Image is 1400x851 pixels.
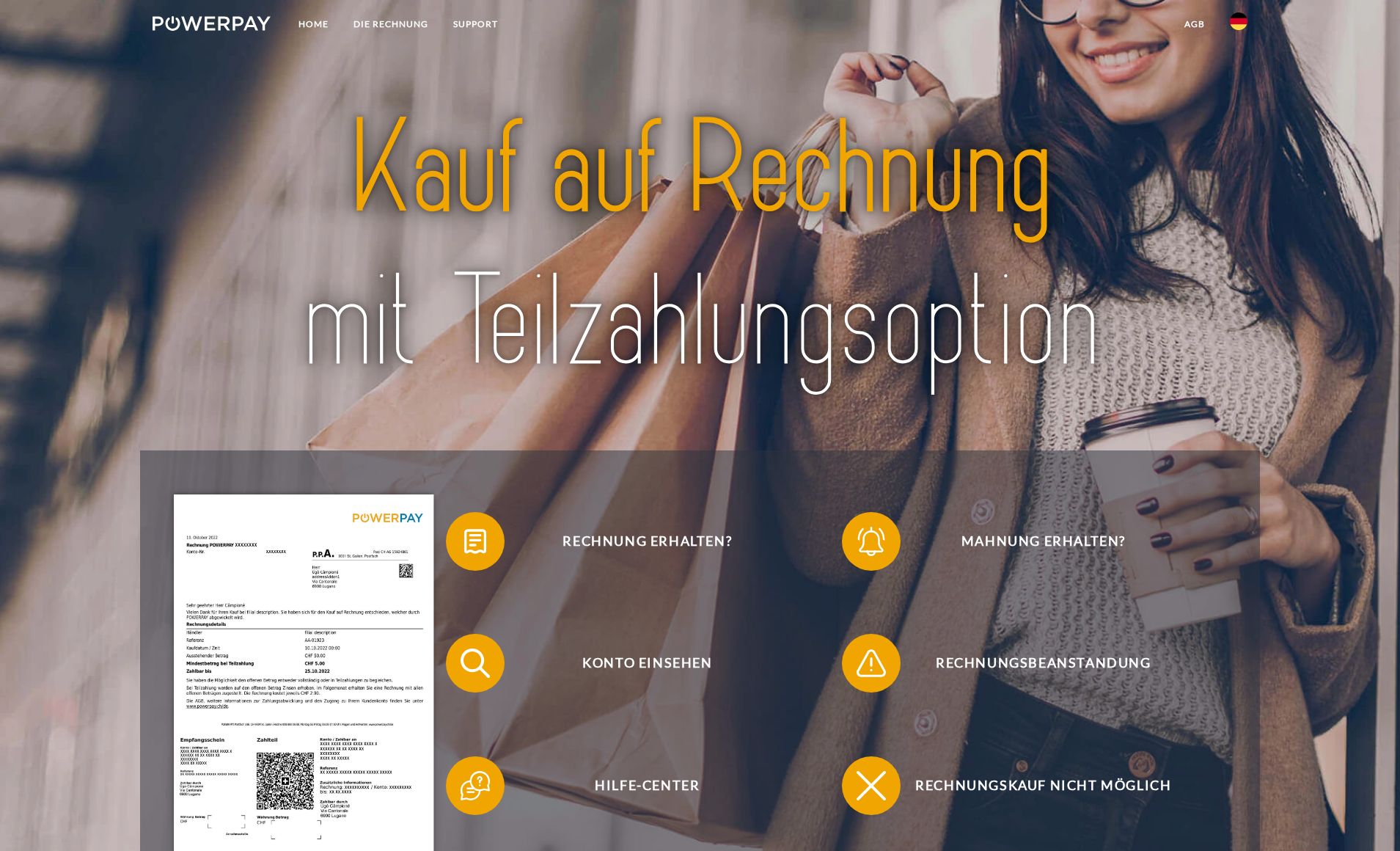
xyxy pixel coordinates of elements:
img: qb_bell.svg [853,523,890,560]
button: Mahnung erhalten? [842,512,1223,571]
a: SUPPORT [441,11,510,37]
a: DIE RECHNUNG [341,11,441,37]
span: Mahnung erhalten? [864,512,1223,571]
span: Rechnungskauf nicht möglich [864,756,1223,815]
img: qb_help.svg [457,767,494,804]
img: qb_search.svg [457,645,494,682]
img: title-powerpay_de.svg [207,85,1194,406]
a: agb [1172,11,1217,37]
span: Rechnungsbeanstandung [864,634,1223,693]
button: Hilfe-Center [446,756,827,815]
span: Rechnung erhalten? [468,512,827,571]
a: Home [286,11,341,37]
img: qb_bill.svg [457,523,494,560]
img: qb_close.svg [853,767,890,804]
button: Rechnung erhalten? [446,512,827,571]
img: logo-powerpay-white.svg [153,16,271,31]
span: Konto einsehen [468,634,827,693]
span: Hilfe-Center [468,756,827,815]
img: de [1230,12,1247,30]
button: Konto einsehen [446,634,827,693]
button: Rechnungsbeanstandung [842,634,1223,693]
button: Rechnungskauf nicht möglich [842,756,1223,815]
img: qb_warning.svg [853,645,890,682]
